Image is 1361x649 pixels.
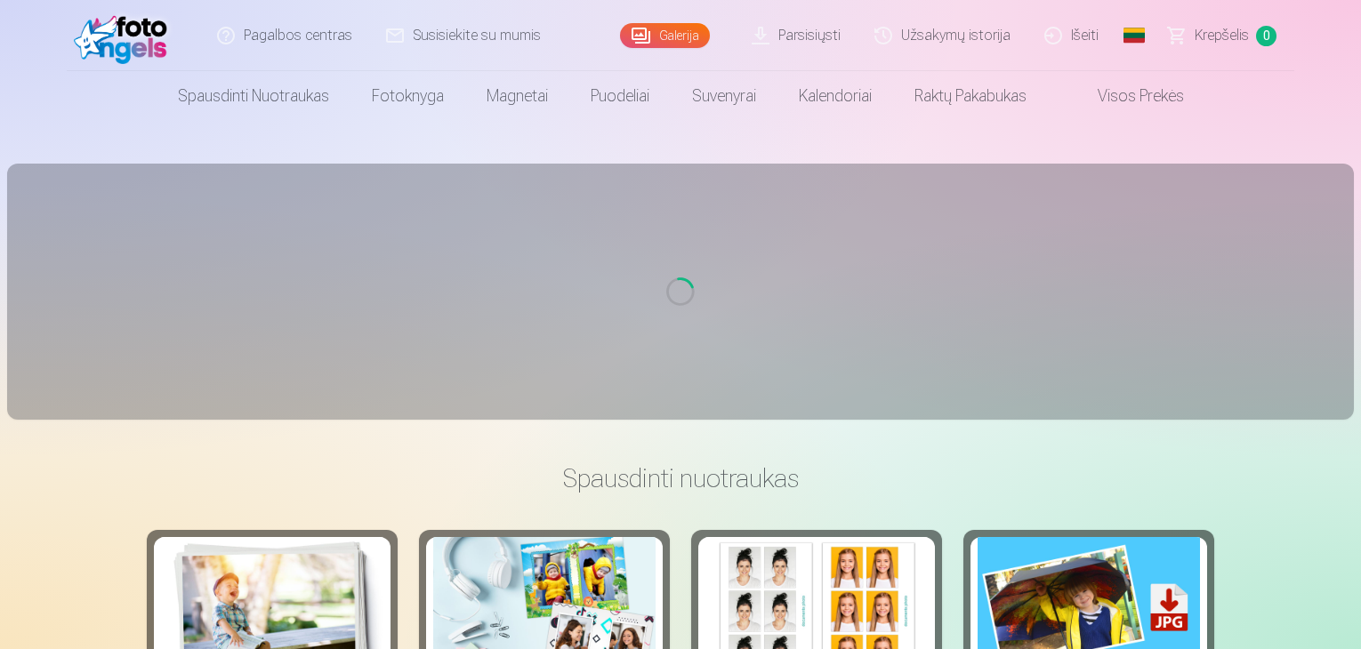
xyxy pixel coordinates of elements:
a: Puodeliai [569,71,671,121]
span: Krepšelis [1195,25,1249,46]
a: Raktų pakabukas [893,71,1048,121]
a: Magnetai [465,71,569,121]
a: Spausdinti nuotraukas [157,71,350,121]
img: /fa2 [74,7,176,64]
a: Fotoknyga [350,71,465,121]
h3: Spausdinti nuotraukas [161,462,1200,494]
a: Kalendoriai [777,71,893,121]
a: Suvenyrai [671,71,777,121]
a: Galerija [620,23,710,48]
span: 0 [1256,26,1276,46]
a: Visos prekės [1048,71,1205,121]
